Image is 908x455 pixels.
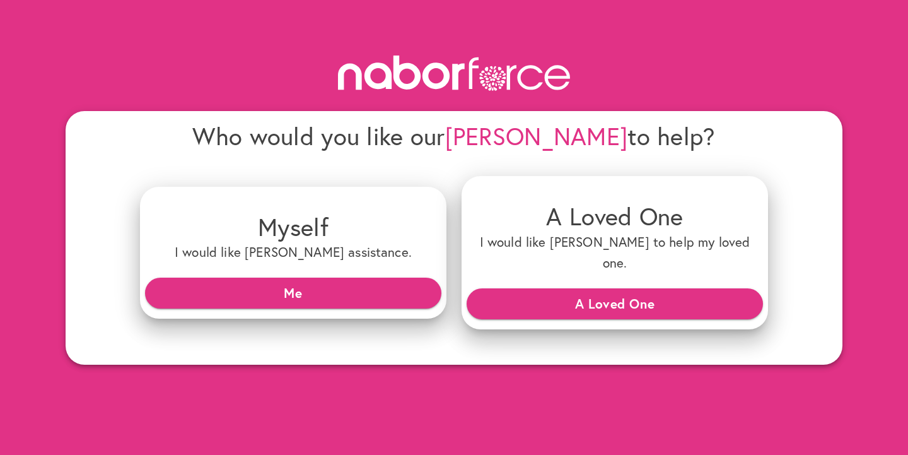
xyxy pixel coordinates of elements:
h4: Myself [150,212,436,242]
span: A Loved One [477,292,753,315]
h4: A Loved One [472,201,758,231]
button: Me [145,278,441,308]
h6: I would like [PERSON_NAME] assistance. [150,242,436,263]
span: Me [155,281,431,304]
button: A Loved One [467,288,763,319]
h4: Who would you like our to help? [140,121,768,151]
span: [PERSON_NAME] [445,120,628,152]
h6: I would like [PERSON_NAME] to help my loved one. [472,232,758,274]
